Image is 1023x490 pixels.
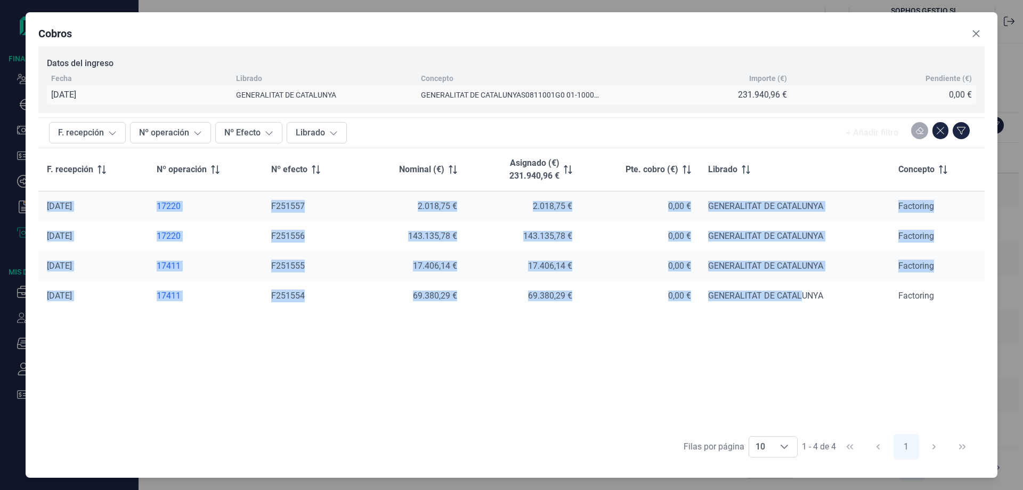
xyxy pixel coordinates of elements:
div: Fecha [51,74,72,83]
span: Pte. cobro (€) [626,163,678,176]
div: 17.406,14 € [474,261,572,271]
div: 0,00 € [589,231,691,242]
span: Nominal (€) [399,163,444,176]
span: F. recepción [47,163,93,176]
div: 2.018,75 € [474,201,572,212]
div: 143.135,78 € [367,231,458,242]
div: [DATE] [47,231,140,242]
div: Pendiente (€) [925,74,972,83]
div: 69.380,29 € [367,291,458,301]
span: Factoring [898,261,934,271]
div: 0,00 € [589,201,691,212]
span: Concepto [898,163,935,176]
div: Datos del ingreso [47,55,976,72]
button: Next Page [921,434,947,460]
button: Librado [287,122,347,143]
div: 143.135,78 € [474,231,572,242]
div: Filas por página [684,440,744,453]
span: F251557 [271,201,305,211]
a: 17411 [157,261,255,271]
div: [DATE] [47,261,140,271]
span: Nº operación [157,163,207,176]
span: F251555 [271,261,305,271]
span: GENERALITAT DE CATALUNYA [236,91,336,99]
div: 69.380,29 € [474,291,572,301]
div: 2.018,75 € [367,201,458,212]
button: Page 1 [894,434,919,460]
a: 17411 [157,291,255,301]
div: Choose [772,437,797,457]
div: 0,00 € [589,291,691,301]
span: Factoring [898,201,934,211]
span: GENERALITAT DE CATALUNYAS0811001G0 01-100053401051... [421,91,635,99]
button: Close [968,25,985,42]
span: F251554 [271,291,305,301]
div: 0,00 € [589,261,691,271]
button: Last Page [949,434,975,460]
button: First Page [837,434,863,460]
p: 231.940,96 € [509,170,559,182]
button: Previous Page [865,434,891,460]
div: [DATE] [47,291,140,301]
a: 17220 [157,231,255,242]
span: Factoring [898,291,934,301]
div: GENERALITAT DE CATALUNYA [708,231,881,242]
div: [DATE] [51,90,76,100]
div: Librado [236,74,262,83]
div: GENERALITAT DE CATALUNYA [708,261,881,271]
div: Importe (€) [749,74,787,83]
span: Librado [708,163,737,176]
div: GENERALITAT DE CATALUNYA [708,201,881,212]
div: 17.406,14 € [367,261,458,271]
div: 231.940,96 € [738,90,787,100]
div: Cobros [38,26,72,41]
button: Nº operación [130,122,211,143]
a: 17220 [157,201,255,212]
div: GENERALITAT DE CATALUNYA [708,291,881,301]
span: F251556 [271,231,305,241]
button: F. recepción [49,122,126,143]
div: 0,00 € [949,90,972,100]
span: Nº efecto [271,163,307,176]
button: Nº Efecto [215,122,282,143]
p: Asignado (€) [510,157,559,170]
span: Factoring [898,231,934,241]
div: [DATE] [47,201,140,212]
span: 10 [749,437,772,457]
div: Concepto [421,74,453,83]
span: 1 - 4 de 4 [802,443,836,451]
